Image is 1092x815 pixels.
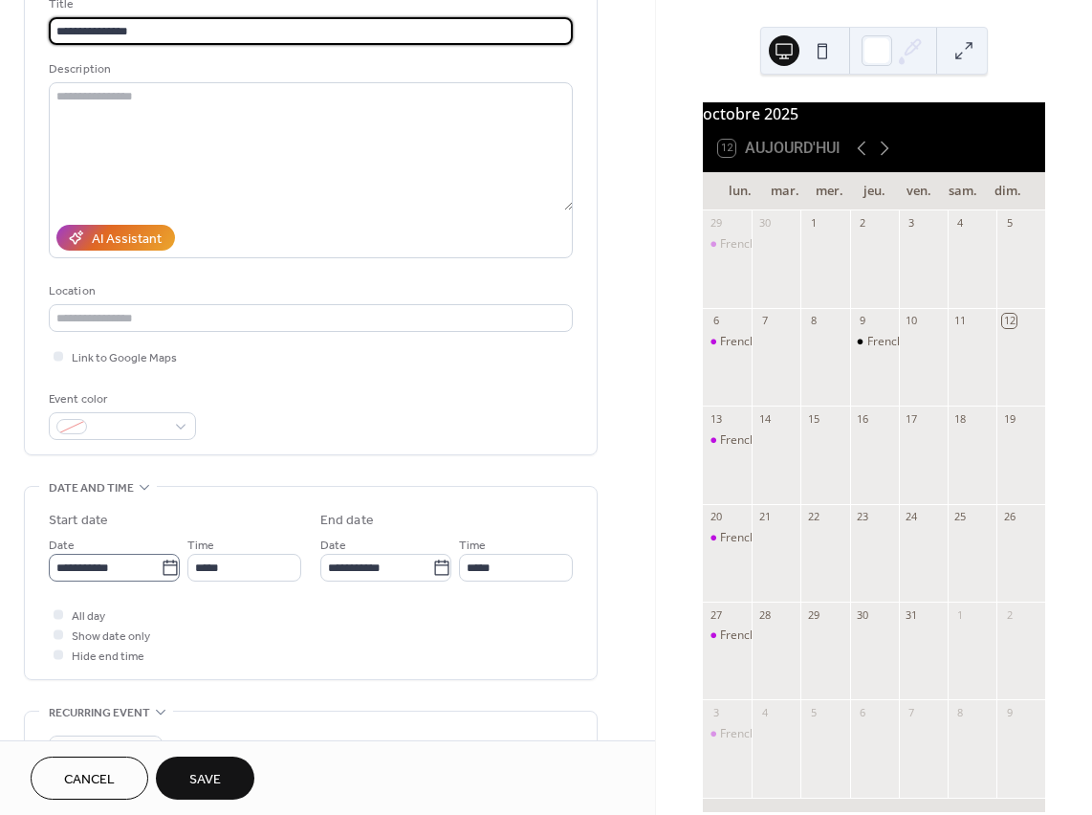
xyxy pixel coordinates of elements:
[1002,705,1016,719] div: 9
[953,510,968,524] div: 25
[953,314,968,328] div: 11
[985,172,1030,210] div: dim.
[720,432,874,449] div: French Conversation Classes
[709,607,723,622] div: 27
[852,172,897,210] div: jeu.
[709,314,723,328] div: 6
[64,770,115,790] span: Cancel
[806,216,820,231] div: 1
[72,647,144,667] span: Hide end time
[56,225,175,251] button: AI Assistant
[1002,607,1016,622] div: 2
[953,216,968,231] div: 4
[806,607,820,622] div: 29
[720,628,874,644] div: French Conversation Classes
[856,314,870,328] div: 9
[189,770,221,790] span: Save
[1002,314,1016,328] div: 12
[905,411,919,426] div: 17
[856,510,870,524] div: 23
[1002,510,1016,524] div: 26
[703,530,752,546] div: French Conversation Classes
[720,236,874,253] div: French Conversation Classes
[709,411,723,426] div: 13
[806,705,820,719] div: 5
[757,411,772,426] div: 14
[459,536,486,556] span: Time
[806,510,820,524] div: 22
[709,510,723,524] div: 20
[757,705,772,719] div: 4
[92,230,162,250] div: AI Assistant
[720,334,874,350] div: French Conversation Classes
[703,102,1045,125] div: octobre 2025
[187,536,214,556] span: Time
[905,216,919,231] div: 3
[72,606,105,627] span: All day
[703,628,752,644] div: French Conversation Classes
[49,281,569,301] div: Location
[867,334,960,350] div: French Workshop
[856,411,870,426] div: 16
[1002,216,1016,231] div: 5
[807,172,852,210] div: mer.
[953,411,968,426] div: 18
[757,607,772,622] div: 28
[31,757,148,800] button: Cancel
[49,536,75,556] span: Date
[320,511,374,531] div: End date
[703,236,752,253] div: French Conversation Classes
[905,314,919,328] div: 10
[905,510,919,524] div: 24
[850,334,899,350] div: French Workshop
[49,511,108,531] div: Start date
[49,389,192,409] div: Event color
[703,334,752,350] div: French Conversation Classes
[953,705,968,719] div: 8
[806,314,820,328] div: 8
[896,172,941,210] div: ven.
[718,172,763,210] div: lun.
[703,432,752,449] div: French Conversation Classes
[757,216,772,231] div: 30
[953,607,968,622] div: 1
[1002,411,1016,426] div: 19
[720,530,874,546] div: French Conversation Classes
[856,216,870,231] div: 2
[72,627,150,647] span: Show date only
[703,726,752,742] div: French Conversation Classes
[856,607,870,622] div: 30
[720,726,874,742] div: French Conversation Classes
[709,705,723,719] div: 3
[905,607,919,622] div: 31
[941,172,986,210] div: sam.
[49,703,150,723] span: Recurring event
[757,314,772,328] div: 7
[156,757,254,800] button: Save
[757,510,772,524] div: 21
[320,536,346,556] span: Date
[806,411,820,426] div: 15
[856,705,870,719] div: 6
[49,478,134,498] span: Date and time
[72,348,177,368] span: Link to Google Maps
[49,59,569,79] div: Description
[709,216,723,231] div: 29
[905,705,919,719] div: 7
[763,172,808,210] div: mar.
